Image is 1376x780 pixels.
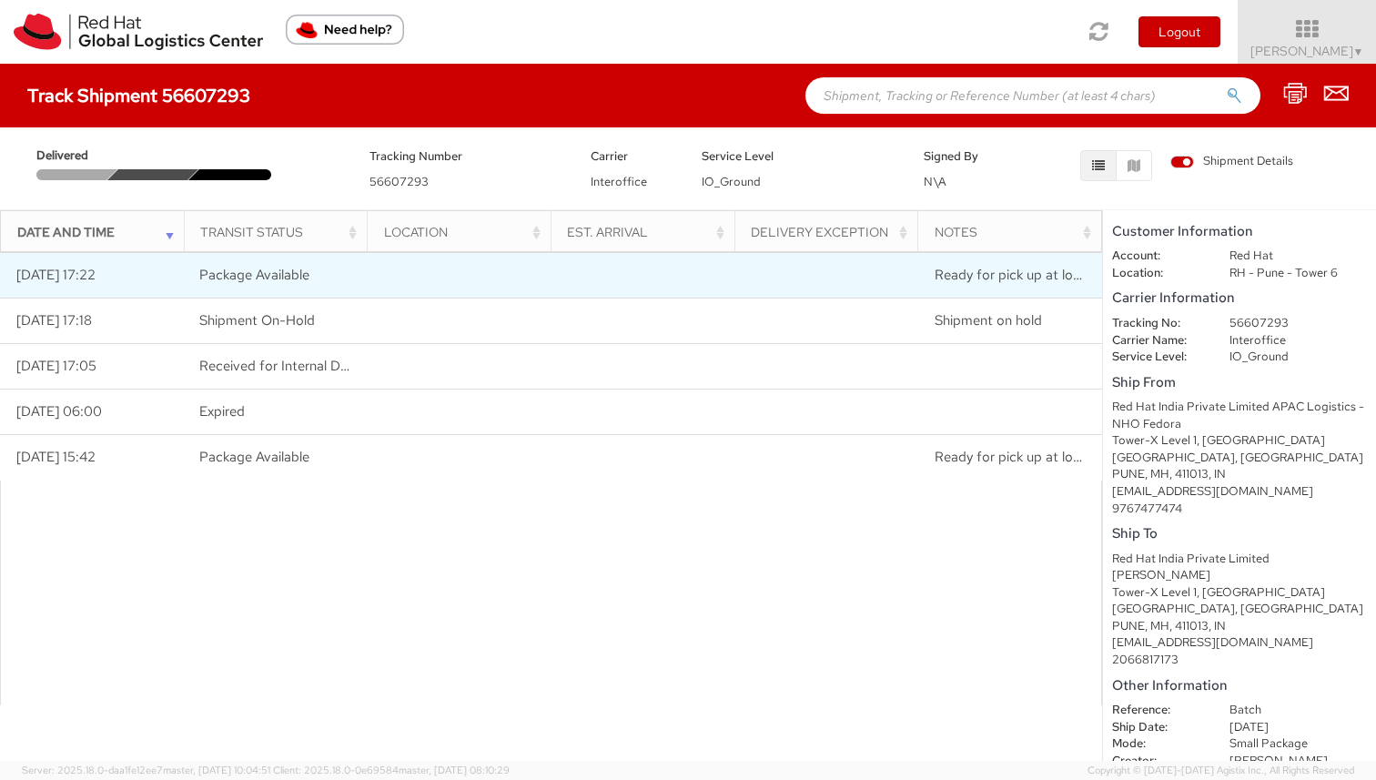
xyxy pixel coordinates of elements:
[17,223,178,241] div: Date and Time
[1112,551,1367,584] div: Red Hat India Private Limited [PERSON_NAME]
[1250,43,1364,59] span: [PERSON_NAME]
[1112,618,1367,635] div: PUNE, MH, 411013, IN
[27,86,250,106] h4: Track Shipment 56607293
[1098,735,1216,753] dt: Mode:
[199,402,245,420] span: Expired
[1112,432,1367,466] div: Tower-X Level 1, [GEOGRAPHIC_DATA] [GEOGRAPHIC_DATA], [GEOGRAPHIC_DATA]
[199,311,315,329] span: Shipment On-Hold
[1112,224,1367,239] h5: Customer Information
[1098,248,1216,265] dt: Account:
[36,147,115,165] span: Delivered
[163,764,270,776] span: master, [DATE] 10:04:51
[924,150,1007,163] h5: Signed By
[935,223,1096,241] div: Notes
[1112,501,1367,518] div: 9767477474
[1112,290,1367,306] h5: Carrier Information
[935,448,1314,466] span: Ready for pick up at locker RH - Pune Tower 10-04
[199,448,309,466] span: Package Available
[1112,678,1367,694] h5: Other Information
[1112,375,1367,390] h5: Ship From
[199,357,379,375] span: Received for Internal Delivery
[1112,584,1367,618] div: Tower-X Level 1, [GEOGRAPHIC_DATA] [GEOGRAPHIC_DATA], [GEOGRAPHIC_DATA]
[369,150,564,163] h5: Tracking Number
[369,174,429,189] span: 56607293
[14,14,263,50] img: rh-logistics-00dfa346123c4ec078e1.svg
[591,174,647,189] span: Interoffice
[805,77,1260,114] input: Shipment, Tracking or Reference Number (at least 4 chars)
[567,223,728,241] div: Est. Arrival
[1098,702,1216,719] dt: Reference:
[935,311,1042,329] span: Shipment on hold
[200,223,361,241] div: Transit Status
[751,223,912,241] div: Delivery Exception
[702,150,896,163] h5: Service Level
[591,150,674,163] h5: Carrier
[1112,634,1367,652] div: [EMAIL_ADDRESS][DOMAIN_NAME]
[1112,483,1367,501] div: [EMAIL_ADDRESS][DOMAIN_NAME]
[286,15,404,45] button: Need help?
[702,174,761,189] span: IO_Ground
[1170,153,1293,170] span: Shipment Details
[1098,332,1216,349] dt: Carrier Name:
[199,266,309,284] span: Package Available
[1088,764,1354,778] span: Copyright © [DATE]-[DATE] Agistix Inc., All Rights Reserved
[1098,265,1216,282] dt: Location:
[22,764,270,776] span: Server: 2025.18.0-daa1fe12ee7
[384,223,545,241] div: Location
[273,764,510,776] span: Client: 2025.18.0-0e69584
[935,266,1280,284] span: Ready for pick up at locker RH - Pune Tower 10-25
[1098,753,1216,770] dt: Creator:
[1353,45,1364,59] span: ▼
[1138,16,1220,47] button: Logout
[1098,349,1216,366] dt: Service Level:
[1098,315,1216,332] dt: Tracking No:
[924,174,946,189] span: N\A
[399,764,510,776] span: master, [DATE] 08:10:29
[1098,719,1216,736] dt: Ship Date:
[1112,652,1367,669] div: 2066817173
[1112,526,1367,542] h5: Ship To
[1229,753,1330,768] span: [PERSON_NAME],
[1112,466,1367,483] div: PUNE, MH, 411013, IN
[1170,153,1293,173] label: Shipment Details
[1112,399,1367,432] div: Red Hat India Private Limited APAC Logistics - NHO Fedora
